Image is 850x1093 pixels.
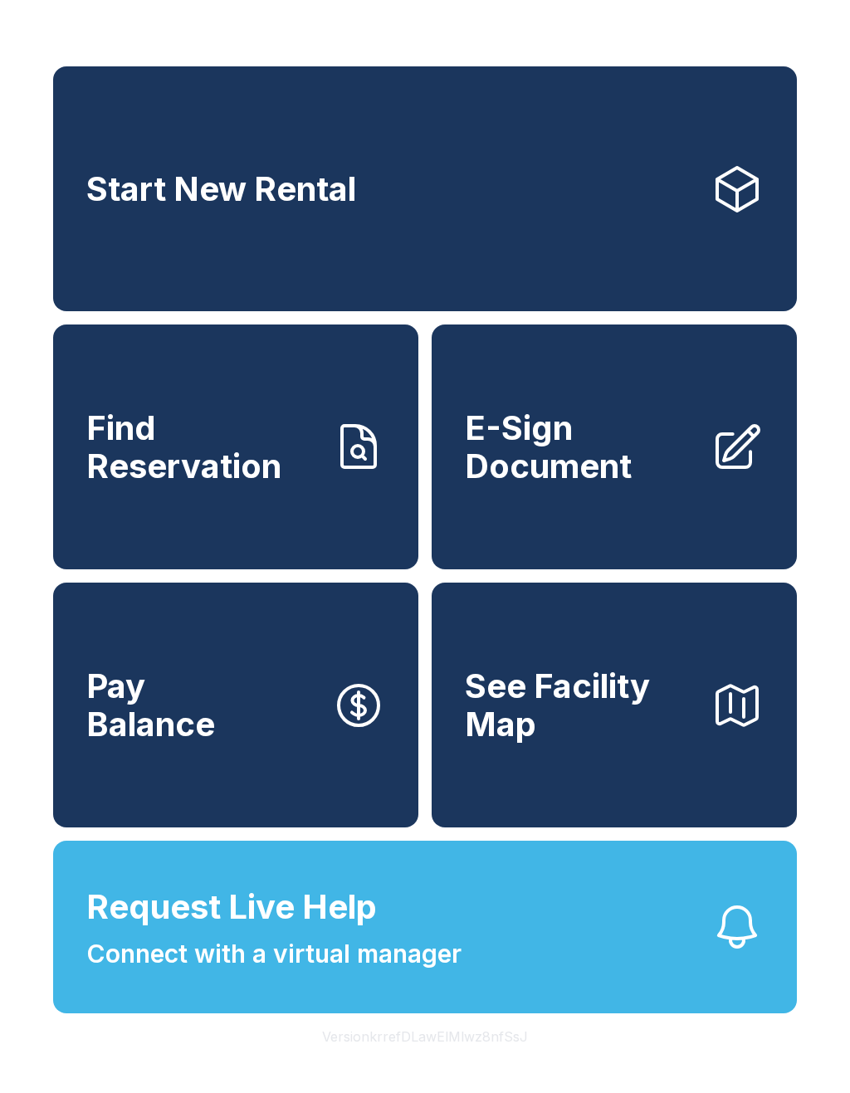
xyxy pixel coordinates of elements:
[465,409,697,485] span: E-Sign Document
[432,583,797,827] button: See Facility Map
[86,170,356,208] span: Start New Rental
[53,66,797,311] a: Start New Rental
[86,882,377,932] span: Request Live Help
[465,667,697,743] span: See Facility Map
[432,324,797,569] a: E-Sign Document
[309,1013,541,1060] button: VersionkrrefDLawElMlwz8nfSsJ
[86,409,319,485] span: Find Reservation
[53,324,418,569] a: Find Reservation
[86,935,462,973] span: Connect with a virtual manager
[53,841,797,1013] button: Request Live HelpConnect with a virtual manager
[53,583,418,827] button: PayBalance
[86,667,215,743] span: Pay Balance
